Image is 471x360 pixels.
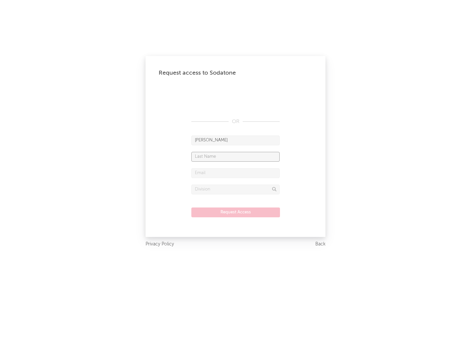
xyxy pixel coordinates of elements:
input: Last Name [191,152,280,162]
a: Back [315,240,325,248]
div: Request access to Sodatone [159,69,312,77]
div: OR [191,118,280,126]
input: Division [191,185,280,194]
input: First Name [191,135,280,145]
input: Email [191,168,280,178]
button: Request Access [191,207,280,217]
a: Privacy Policy [146,240,174,248]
